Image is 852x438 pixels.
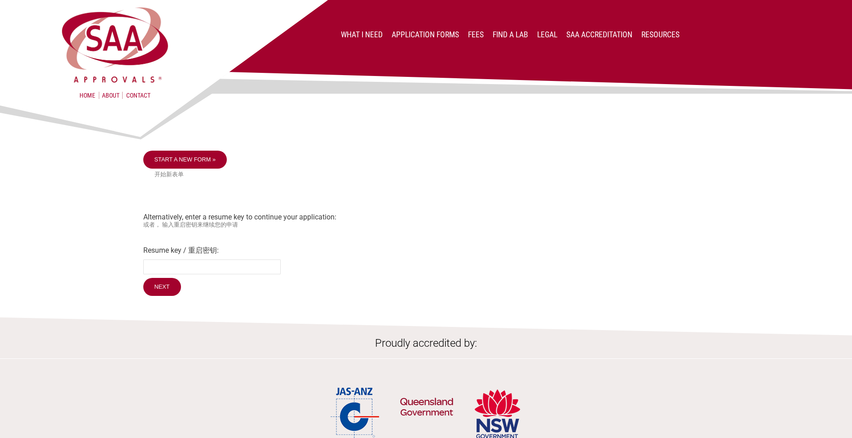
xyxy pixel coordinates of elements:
[79,92,95,99] a: Home
[537,30,557,39] a: Legal
[99,92,123,99] a: About
[566,30,632,39] a: SAA Accreditation
[126,92,150,99] a: Contact
[155,171,709,179] small: 开始新表单
[468,30,484,39] a: Fees
[60,5,171,85] img: SAA Approvals
[493,30,528,39] a: Find a lab
[143,246,709,255] label: Resume key / 重启密钥:
[392,30,459,39] a: Application Forms
[143,278,181,296] input: Next
[341,30,383,39] a: What I Need
[143,151,709,298] div: Alternatively, enter a resume key to continue your application:
[143,221,709,229] small: 或者， 输入重启密钥来继续您的申请
[143,151,227,169] a: Start a new form »
[641,30,680,39] a: Resources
